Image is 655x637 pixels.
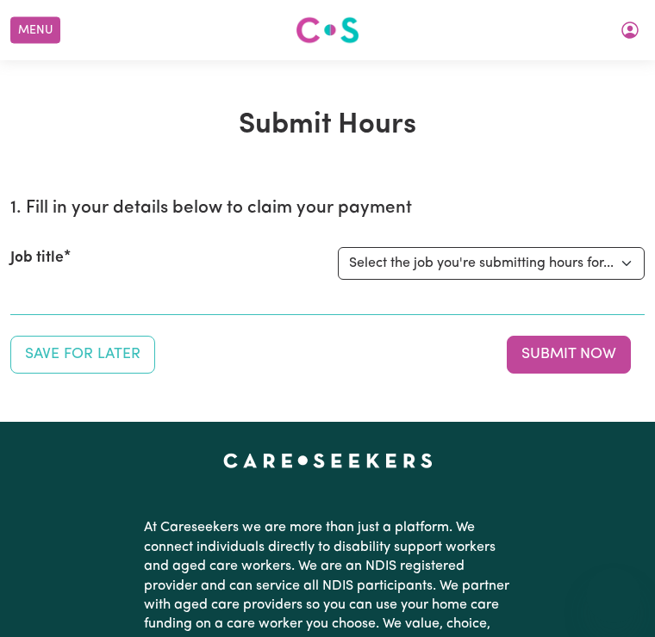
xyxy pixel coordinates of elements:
h2: 1. Fill in your details below to claim your payment [10,198,645,220]
label: Job title [10,247,64,269]
button: Save your job report [10,336,155,374]
button: Menu [10,17,60,44]
button: My Account [612,15,648,45]
button: Submit your job report [507,336,631,374]
img: Careseekers logo [296,15,359,46]
a: Careseekers logo [296,10,359,50]
a: Careseekers home page [223,453,433,467]
iframe: Button to launch messaging window [586,568,641,623]
h1: Submit Hours [10,108,645,143]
